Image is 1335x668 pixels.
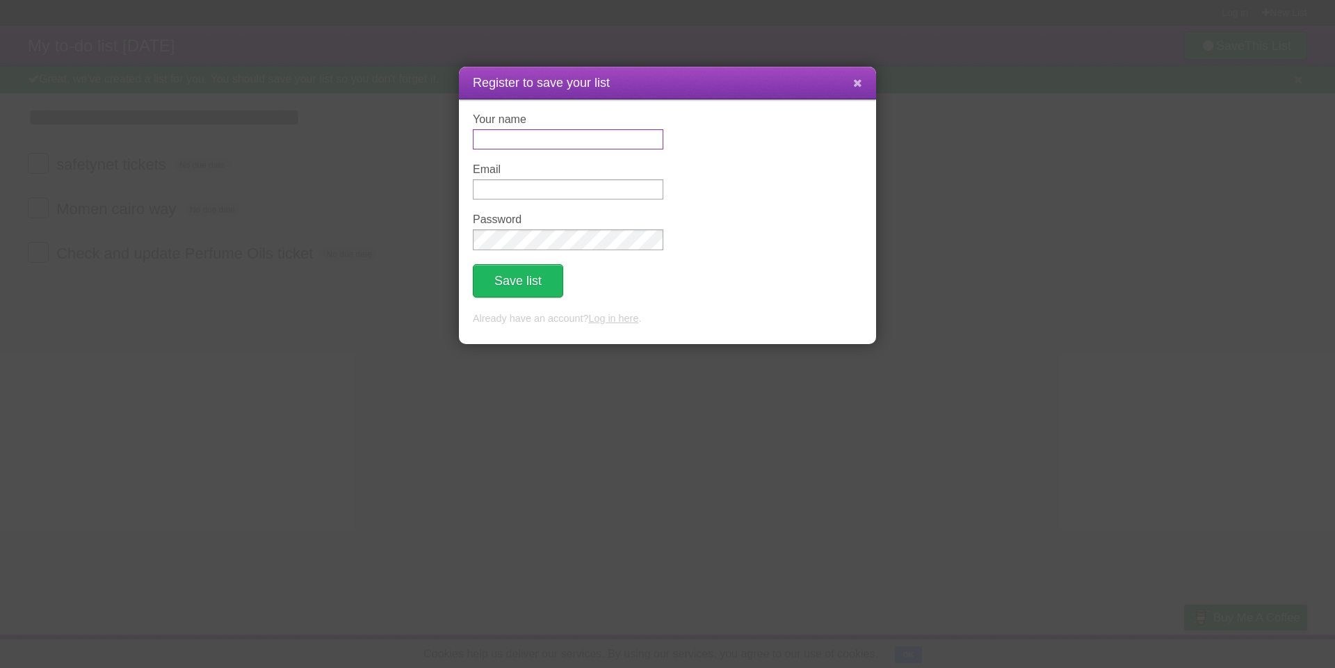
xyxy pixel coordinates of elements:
[473,264,563,298] button: Save list
[473,74,862,92] h1: Register to save your list
[473,163,663,176] label: Email
[588,313,638,324] a: Log in here
[473,113,663,126] label: Your name
[473,311,862,327] p: Already have an account? .
[473,213,663,226] label: Password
